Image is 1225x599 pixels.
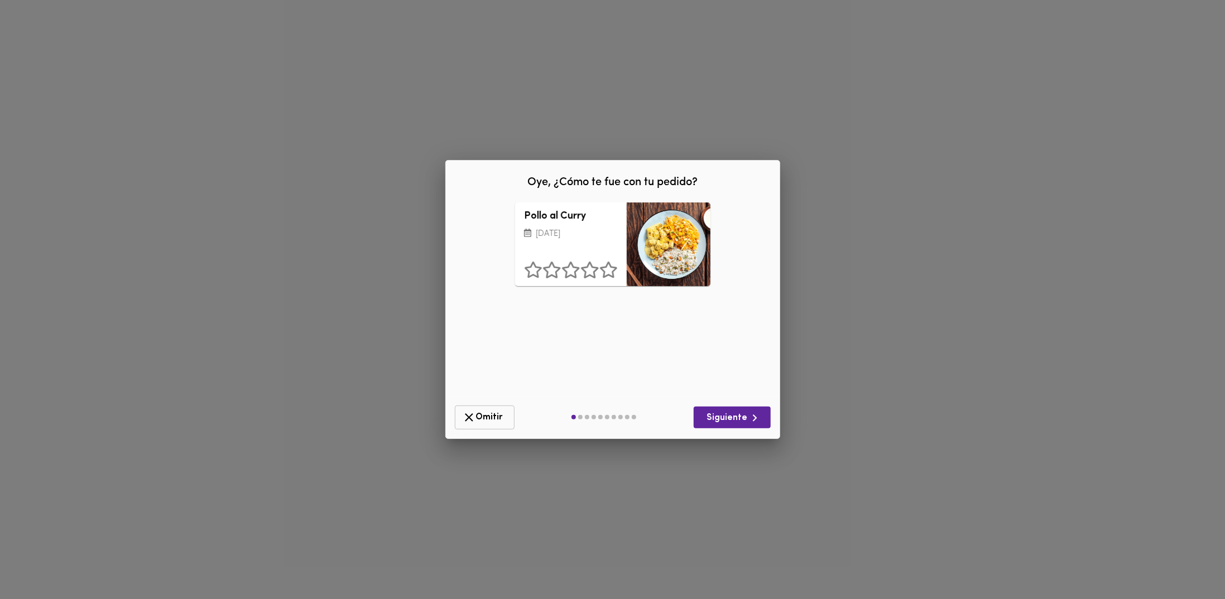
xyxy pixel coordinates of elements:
button: Siguiente [694,407,771,428]
span: Siguiente [703,411,762,425]
span: Oye, ¿Cómo te fue con tu pedido? [527,177,698,188]
div: Pollo al Curry [627,202,710,286]
p: [DATE] [524,228,618,241]
button: Omitir [455,405,515,429]
span: Omitir [462,410,507,424]
iframe: Messagebird Livechat Widget [1160,534,1214,588]
h3: Pollo al Curry [524,211,618,223]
